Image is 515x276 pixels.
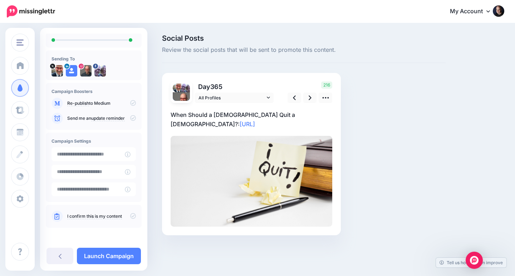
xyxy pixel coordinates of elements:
[80,65,92,77] img: 148610272_5061836387221777_4529192034399981611_n-bsa99573.jpg
[51,56,136,61] h4: Sending To
[91,115,125,121] a: update reminder
[171,110,332,129] p: When Should a [DEMOGRAPHIC_DATA] Quit a [DEMOGRAPHIC_DATA]?:
[7,5,55,18] img: Missinglettr
[173,84,181,92] img: 07USE13O-18262.jpg
[443,3,504,20] a: My Account
[173,92,190,109] img: 148610272_5061836387221777_4529192034399981611_n-bsa99573.jpg
[171,136,332,227] img: 09cc84c79a198a80dc5f380e6c003f97.jpg
[67,213,122,219] a: I confirm this is my content
[94,65,106,77] img: 38742209_347823132422492_4950462447346515968_n-bsa54792.jpg
[210,83,222,90] span: 365
[181,84,190,92] img: 38742209_347823132422492_4950462447346515968_n-bsa54792.jpg
[66,65,77,77] img: user_default_image.png
[466,252,483,269] div: Open Intercom Messenger
[162,45,446,55] span: Review the social posts that will be sent to promote this content.
[51,89,136,94] h4: Campaign Boosters
[67,100,89,106] a: Re-publish
[436,258,506,267] a: Tell us how we can improve
[198,94,265,102] span: All Profiles
[321,82,332,89] span: 216
[16,39,24,46] img: menu.png
[195,93,274,103] a: All Profiles
[51,65,63,77] img: 07USE13O-18262.jpg
[51,138,136,144] h4: Campaign Settings
[195,82,275,92] p: Day
[67,115,136,122] p: Send me an
[67,100,136,107] p: to Medium
[162,35,446,42] span: Social Posts
[240,120,255,128] a: [URL]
